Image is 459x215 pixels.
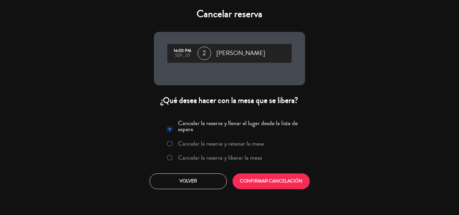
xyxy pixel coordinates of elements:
label: Cancelar la reserva y liberar la mesa [178,155,262,161]
button: CONFIRMAR CANCELACIÓN [233,173,310,189]
label: Cancelar la reserva y retener la mesa [178,141,264,147]
span: 2 [198,47,211,60]
button: Volver [150,173,227,189]
h4: Cancelar reserva [154,8,305,20]
span: [PERSON_NAME] [216,48,265,58]
div: 14:00 PM [171,49,194,53]
div: sep., 20 [171,53,194,58]
div: ¿Qué desea hacer con la mesa que se libera? [154,95,305,106]
label: Cancelar la reserva y llenar el lugar desde la lista de espera [178,120,301,132]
